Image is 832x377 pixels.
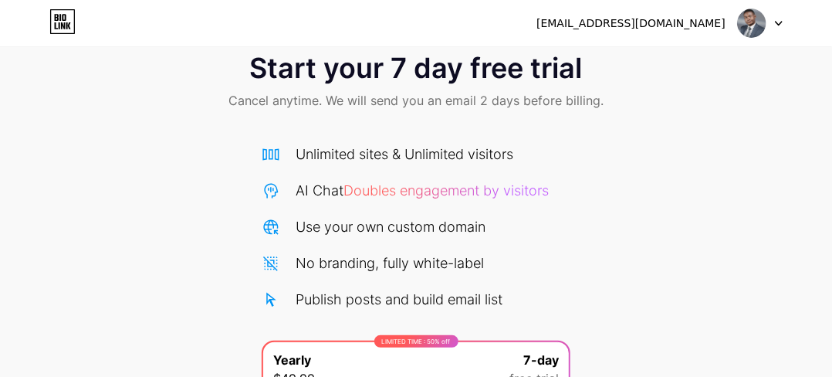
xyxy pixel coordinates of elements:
div: Publish posts and build email list [296,289,502,310]
span: Start your 7 day free trial [250,53,583,83]
div: No branding, fully white-label [296,253,484,273]
img: Cheik RABO (LeJodala) [737,8,766,38]
div: LIMITED TIME : 50% off [374,335,458,348]
span: Doubles engagement by visitors [343,182,549,199]
div: AI Chat [296,180,549,201]
span: 7-day [523,351,559,369]
div: Use your own custom domain [296,216,485,237]
span: Cancel anytime. We will send you an email 2 days before billing. [228,91,604,110]
div: [EMAIL_ADDRESS][DOMAIN_NAME] [536,15,725,32]
span: Yearly [273,351,311,369]
div: Unlimited sites & Unlimited visitors [296,144,513,165]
